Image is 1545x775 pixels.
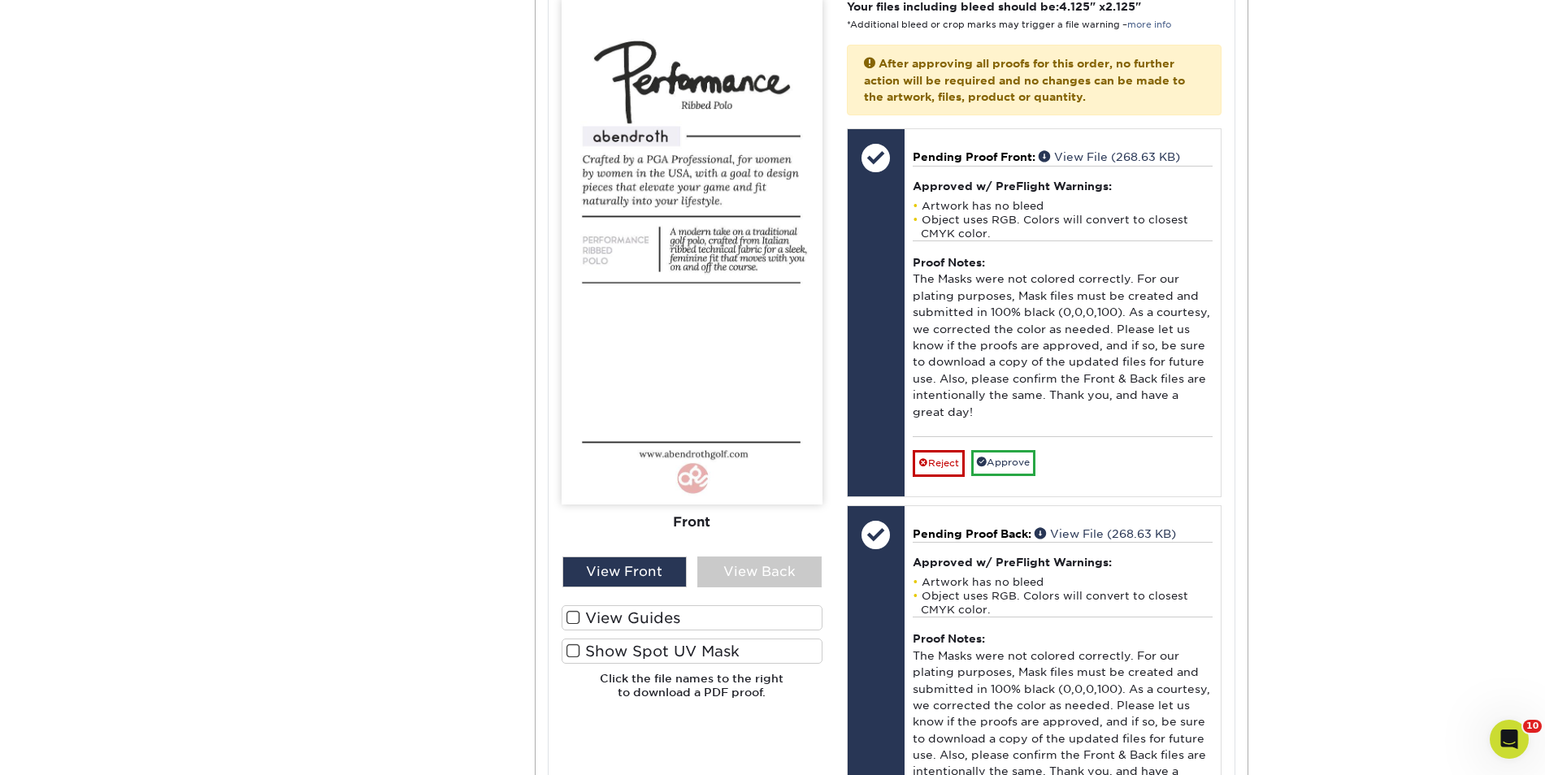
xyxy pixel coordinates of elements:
[913,180,1213,193] h4: Approved w/ PreFlight Warnings:
[913,199,1213,213] li: Artwork has no bleed
[913,256,985,269] strong: Proof Notes:
[1523,720,1542,733] span: 10
[1127,19,1171,30] a: more info
[562,556,687,587] div: View Front
[562,639,822,664] label: Show Spot UV Mask
[913,450,965,476] a: Reject
[913,213,1213,240] li: Object uses RGB. Colors will convert to closest CMYK color.
[1035,527,1176,540] a: View File (268.63 KB)
[1490,720,1529,759] iframe: Intercom live chat
[562,605,822,630] label: View Guides
[697,556,822,587] div: View Back
[847,19,1171,30] small: *Additional bleed or crop marks may trigger a file warning –
[913,632,985,645] strong: Proof Notes:
[913,150,1035,163] span: Pending Proof Front:
[913,556,1213,569] h4: Approved w/ PreFlight Warnings:
[562,672,822,712] h6: Click the file names to the right to download a PDF proof.
[562,504,822,540] div: Front
[913,575,1213,589] li: Artwork has no bleed
[913,527,1031,540] span: Pending Proof Back:
[971,450,1035,475] a: Approve
[913,240,1213,436] div: The Masks were not colored correctly. For our plating purposes, Mask files must be created and su...
[913,589,1213,617] li: Object uses RGB. Colors will convert to closest CMYK color.
[1039,150,1180,163] a: View File (268.63 KB)
[864,57,1185,103] strong: After approving all proofs for this order, no further action will be required and no changes can ...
